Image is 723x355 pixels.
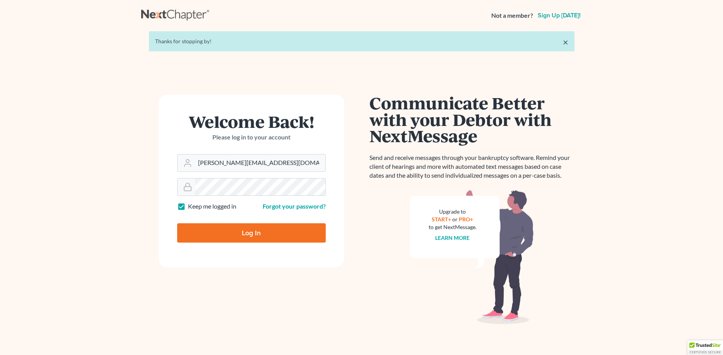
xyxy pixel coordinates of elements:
[188,202,236,211] label: Keep me logged in
[195,155,325,172] input: Email Address
[432,216,451,223] a: START+
[429,223,477,231] div: to get NextMessage.
[459,216,473,223] a: PRO+
[410,189,534,324] img: nextmessage_bg-59042aed3d76b12b5cd301f8e5b87938c9018125f34e5fa2b7a6b67550977c72.svg
[435,234,470,241] a: Learn more
[177,133,326,142] p: Please log in to your account
[452,216,458,223] span: or
[369,153,574,180] p: Send and receive messages through your bankruptcy software. Remind your client of hearings and mo...
[177,113,326,130] h1: Welcome Back!
[491,11,533,20] strong: Not a member?
[429,208,477,216] div: Upgrade to
[369,95,574,144] h1: Communicate Better with your Debtor with NextMessage
[687,340,723,355] div: TrustedSite Certified
[177,223,326,243] input: Log In
[155,37,568,45] div: Thanks for stopping by!
[563,37,568,47] a: ×
[263,202,326,210] a: Forgot your password?
[536,12,582,19] a: Sign up [DATE]!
